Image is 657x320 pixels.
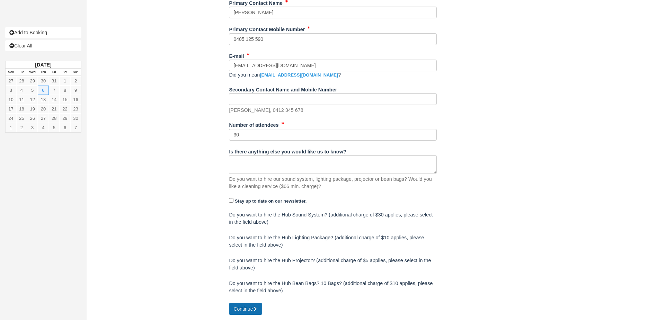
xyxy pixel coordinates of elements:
a: 26 [27,114,38,123]
p: Do you want to hire the Hub Lighting Package? (additional charge of $10 applies, please select in... [229,234,437,248]
a: 4 [38,123,48,132]
a: 12 [27,95,38,104]
a: 1 [6,123,16,132]
a: 29 [27,76,38,86]
a: 11 [16,95,27,104]
a: 30 [70,114,81,123]
a: 6 [60,123,70,132]
a: 7 [49,86,60,95]
a: 30 [38,76,48,86]
th: Sun [70,69,81,76]
a: 6 [38,86,48,95]
a: 15 [60,95,70,104]
p: [PERSON_NAME], 0412 345 678 [229,107,303,114]
a: 1 [60,76,70,86]
input: Stay up to date on our newsletter. [229,198,233,203]
a: 9 [70,86,81,95]
label: E-mail [229,50,244,60]
label: Number of attendees [229,119,278,129]
label: Secondary Contact Name and Mobile Number [229,84,337,94]
a: 17 [6,104,16,114]
button: Continue [229,303,262,315]
a: 21 [49,104,60,114]
a: 14 [49,95,60,104]
a: 13 [38,95,48,104]
a: 28 [16,76,27,86]
a: 23 [70,104,81,114]
a: [EMAIL_ADDRESS][DOMAIN_NAME] [260,72,338,78]
p: Do you want to hire the Hub Projector? (additional charge of $5 applies, please select in the fie... [229,257,437,271]
a: 31 [49,76,60,86]
a: Clear All [5,40,81,51]
th: Mon [6,69,16,76]
a: 27 [38,114,48,123]
th: Thu [38,69,48,76]
th: Sat [60,69,70,76]
a: 25 [16,114,27,123]
a: Add to Booking [5,27,81,38]
a: 22 [60,104,70,114]
a: 27 [6,76,16,86]
strong: [DATE] [35,62,51,68]
a: 16 [70,95,81,104]
a: 4 [16,86,27,95]
th: Fri [49,69,60,76]
a: 8 [60,86,70,95]
a: 29 [60,114,70,123]
label: Is there anything else you would like us to know? [229,146,346,155]
a: 3 [6,86,16,95]
a: 19 [27,104,38,114]
a: 7 [70,123,81,132]
a: 10 [6,95,16,104]
a: 5 [27,86,38,95]
a: 28 [49,114,60,123]
th: Wed [27,69,38,76]
strong: Stay up to date on our newsletter. [235,198,307,204]
div: Did you mean ? [229,71,437,79]
a: 2 [16,123,27,132]
a: 5 [49,123,60,132]
th: Tue [16,69,27,76]
label: Primary Contact Mobile Number [229,24,305,33]
a: 3 [27,123,38,132]
p: Do you want to hire the Hub Sound System? (additional charge of $30 applies, please select in the... [229,211,437,225]
p: Do you want to hire the Hub Bean Bags? 10 Bags? (additional charge of $10 applies, please select ... [229,280,437,294]
a: 20 [38,104,48,114]
a: 18 [16,104,27,114]
p: Do you want to hire our sound system, lighting package, projector or bean bags? Would you like a ... [229,176,437,190]
a: 2 [70,76,81,86]
a: 24 [6,114,16,123]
